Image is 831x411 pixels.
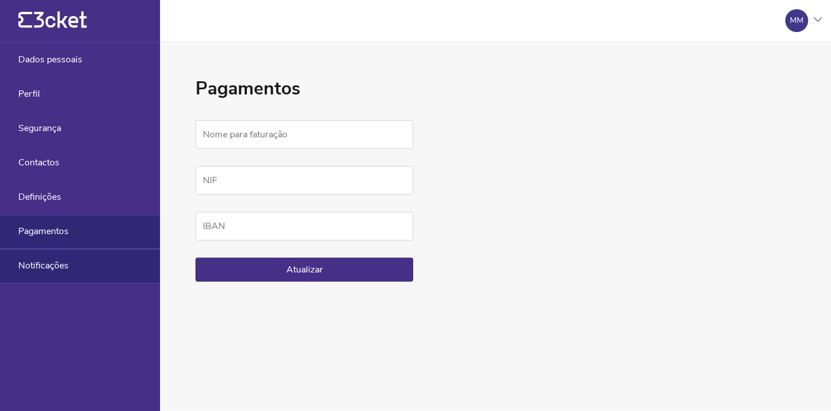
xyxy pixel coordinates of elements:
input: NIF [195,166,413,195]
span: Notificações [18,260,69,271]
div: MM [790,16,804,25]
span: Dados pessoais [18,54,82,65]
a: {' '} [18,23,87,31]
button: Atualizar [195,258,413,282]
span: Segurança [18,123,61,133]
input: Nome para faturação [195,120,413,149]
span: Perfil [18,89,40,99]
g: {' '} [18,12,32,28]
span: Definições [18,192,61,202]
input: IBAN [195,212,413,240]
span: Pagamentos [18,226,69,236]
h1: Pagamentos [195,76,413,101]
span: Contactos [18,157,59,168]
